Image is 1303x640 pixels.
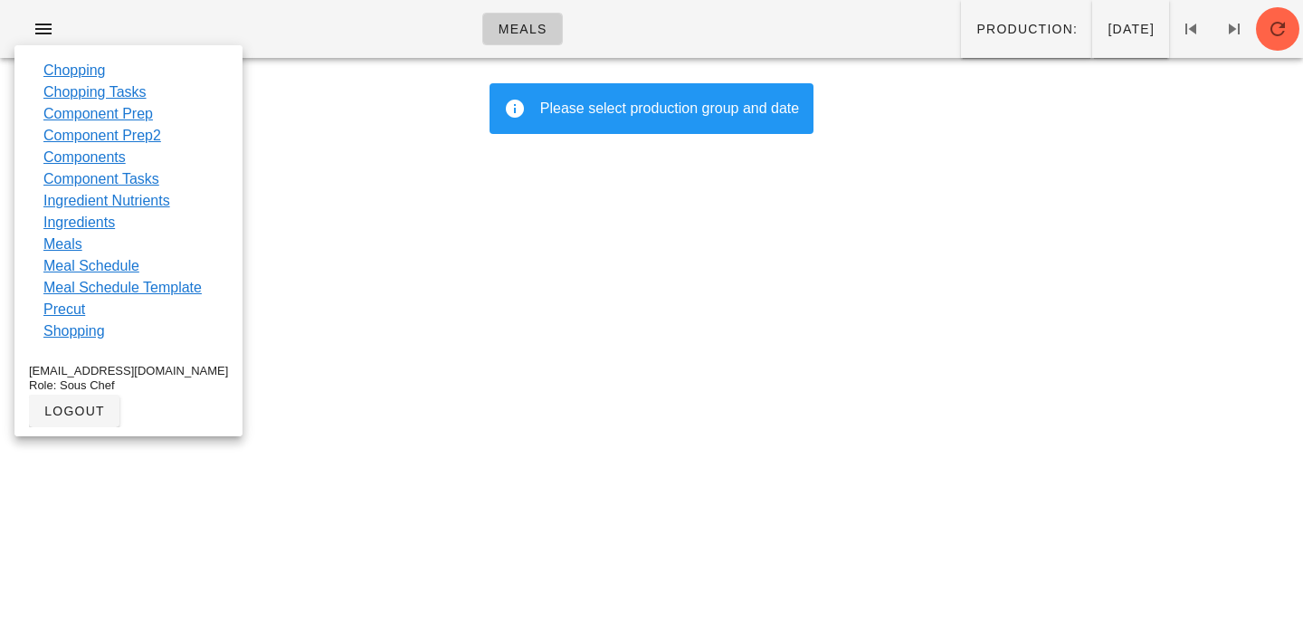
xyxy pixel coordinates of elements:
[43,190,170,212] a: Ingredient Nutrients
[43,81,147,103] a: Chopping Tasks
[1107,22,1155,36] span: [DATE]
[43,255,139,277] a: Meal Schedule
[43,404,105,418] span: logout
[43,103,153,125] a: Component Prep
[482,13,563,45] a: Meals
[43,212,115,234] a: Ingredients
[43,125,161,147] a: Component Prep2
[540,98,799,119] div: Please select production group and date
[498,22,547,36] span: Meals
[43,320,105,342] a: Shopping
[43,147,126,168] a: Components
[43,234,82,255] a: Meals
[43,299,85,320] a: Precut
[29,378,228,393] div: Role: Sous Chef
[43,168,159,190] a: Component Tasks
[29,395,119,427] button: logout
[43,60,106,81] a: Chopping
[29,364,228,378] div: [EMAIL_ADDRESS][DOMAIN_NAME]
[43,277,202,299] a: Meal Schedule Template
[975,22,1078,36] span: Production:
